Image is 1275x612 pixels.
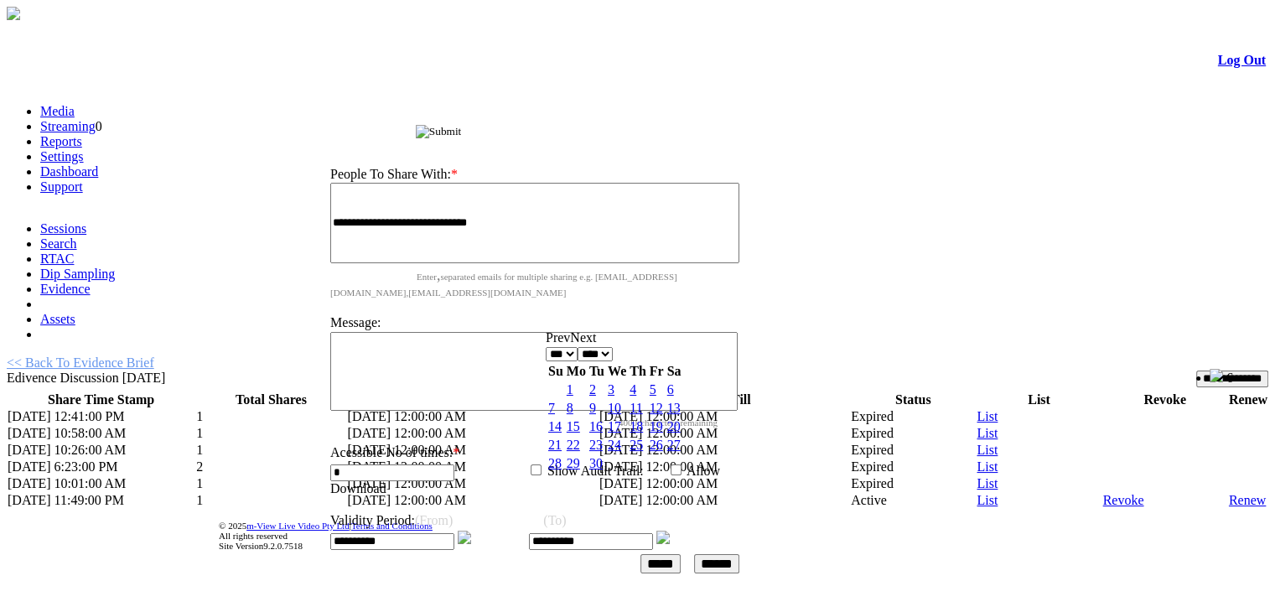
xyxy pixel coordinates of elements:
[630,419,643,433] a: 18
[667,438,681,452] a: 27
[567,364,586,378] span: Monday
[330,418,637,428] span: 4000
[589,456,603,470] a: 30
[570,330,596,345] a: Next
[548,438,562,452] a: 21
[567,382,573,397] a: 1
[330,445,729,460] p: Acessible No of times:
[543,513,566,527] span: (To)
[330,315,739,330] p: Message:
[330,272,677,298] span: Enter separated emails for multiple sharing e.g. [EMAIL_ADDRESS][DOMAIN_NAME],[EMAIL_ADDRESS][DOM...
[567,401,573,415] a: 8
[630,382,636,397] a: 4
[650,382,656,397] a: 5
[589,419,603,433] a: 16
[330,167,739,182] p: People To Share With:
[667,382,674,397] a: 6
[650,401,663,415] a: 12
[315,125,416,138] span: Share Evidence Brief
[589,364,604,378] span: Tuesday
[589,401,596,415] a: 9
[547,464,644,478] label: Show Audit Trail:
[608,364,626,378] span: Wednesday
[330,513,739,528] p: Validity Period:
[330,464,720,495] label: Allow Download
[548,401,555,415] a: 7
[437,267,441,283] span: ,
[650,419,663,433] a: 19
[589,438,603,452] a: 23
[608,382,614,397] a: 3
[415,513,453,527] span: (From)
[630,401,642,415] a: 11
[567,419,580,433] a: 15
[567,438,580,452] a: 22
[546,347,578,361] select: Select month
[667,419,681,433] a: 20
[608,419,621,433] a: 17
[567,456,580,470] a: 29
[458,531,471,544] img: Calender.png
[608,438,621,452] a: 24
[667,401,681,415] a: 13
[548,364,563,378] span: Sunday
[546,330,570,345] a: Prev
[656,531,670,544] img: Calender.png
[416,125,462,138] input: Submit
[578,347,613,361] select: Select year
[608,401,621,415] a: 10
[650,438,663,452] a: 26
[589,382,596,397] a: 2
[630,364,646,378] span: Thursday
[630,438,643,452] a: 25
[640,418,718,428] span: characters remaining
[548,456,562,470] a: 28
[548,419,562,433] a: 14
[650,364,664,378] span: Friday
[667,364,682,378] span: Saturday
